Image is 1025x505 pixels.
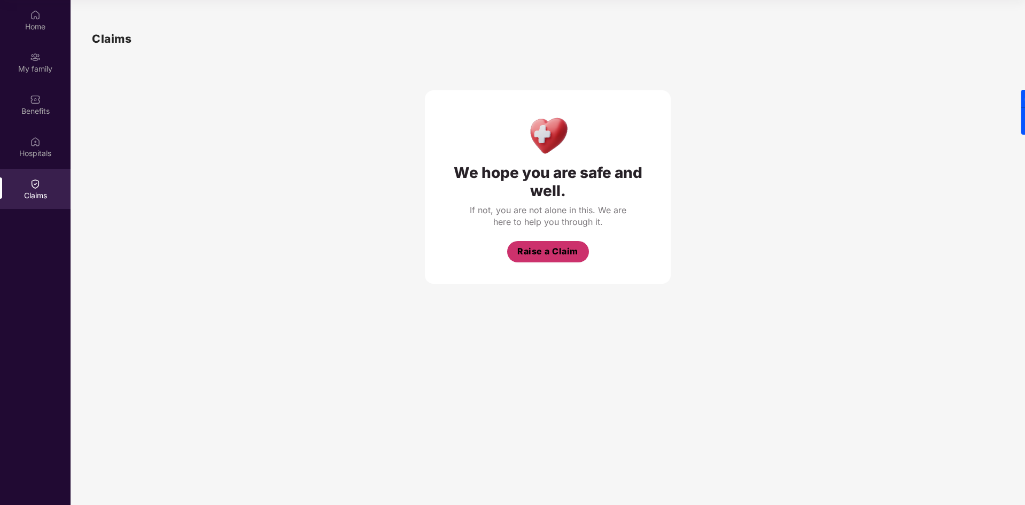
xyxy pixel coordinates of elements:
[30,178,41,189] img: svg+xml;base64,PHN2ZyBpZD0iQ2xhaW0iIHhtbG5zPSJodHRwOi8vd3d3LnczLm9yZy8yMDAwL3N2ZyIgd2lkdGg9IjIwIi...
[525,112,571,158] img: Health Care
[517,245,578,258] span: Raise a Claim
[30,10,41,20] img: svg+xml;base64,PHN2ZyBpZD0iSG9tZSIgeG1sbnM9Imh0dHA6Ly93d3cudzMub3JnLzIwMDAvc3ZnIiB3aWR0aD0iMjAiIG...
[30,52,41,63] img: svg+xml;base64,PHN2ZyB3aWR0aD0iMjAiIGhlaWdodD0iMjAiIHZpZXdCb3g9IjAgMCAyMCAyMCIgZmlsbD0ibm9uZSIgeG...
[30,94,41,105] img: svg+xml;base64,PHN2ZyBpZD0iQmVuZWZpdHMiIHhtbG5zPSJodHRwOi8vd3d3LnczLm9yZy8yMDAwL3N2ZyIgd2lkdGg9Ij...
[507,241,589,262] button: Raise a Claim
[30,136,41,147] img: svg+xml;base64,PHN2ZyBpZD0iSG9zcGl0YWxzIiB4bWxucz0iaHR0cDovL3d3dy53My5vcmcvMjAwMC9zdmciIHdpZHRoPS...
[446,164,649,200] div: We hope you are safe and well.
[92,30,131,48] h1: Claims
[468,204,628,228] div: If not, you are not alone in this. We are here to help you through it.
